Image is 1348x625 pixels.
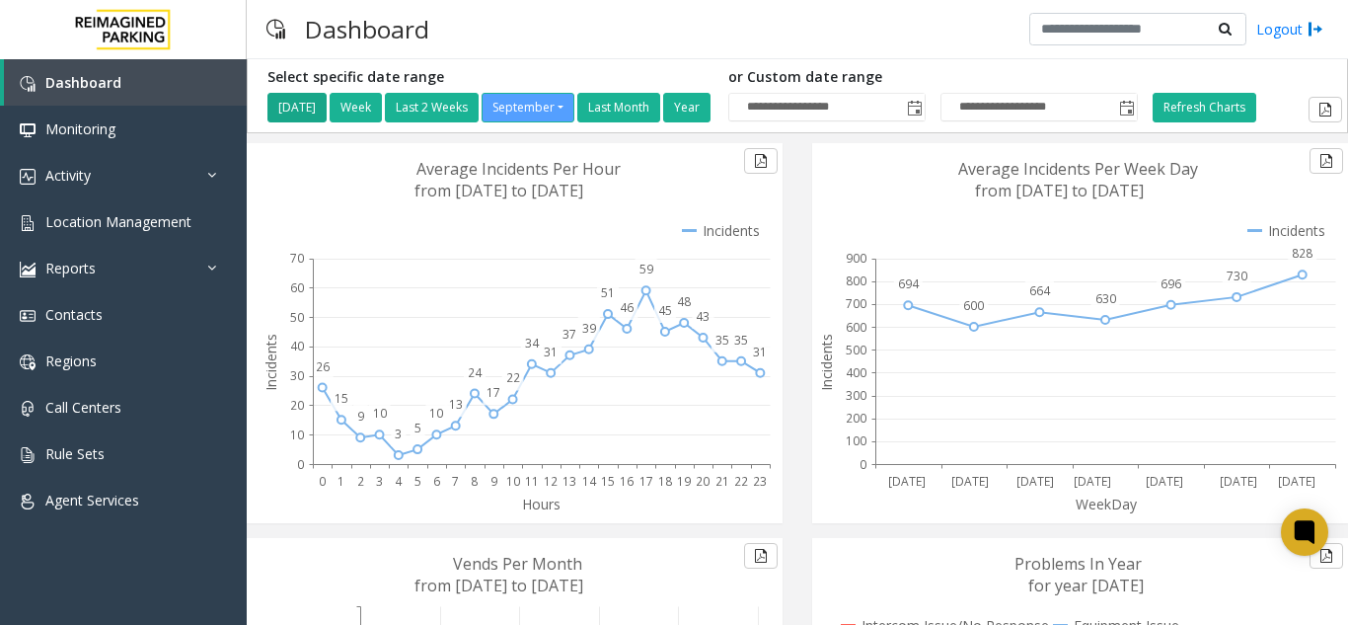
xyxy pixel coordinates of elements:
[1095,290,1116,307] text: 630
[1309,97,1342,122] button: Export to pdf
[1220,473,1257,490] text: [DATE]
[1014,553,1142,575] text: Problems In Year
[1076,495,1138,513] text: WeekDay
[1028,575,1144,596] text: for year [DATE]
[860,456,866,473] text: 0
[45,444,105,463] span: Rule Sets
[715,473,729,490] text: 21
[544,344,558,360] text: 31
[663,93,711,122] button: Year
[1074,473,1111,490] text: [DATE]
[582,473,597,490] text: 14
[1256,19,1323,39] a: Logout
[20,354,36,370] img: 'icon'
[846,432,866,449] text: 100
[715,332,729,349] text: 35
[975,180,1144,201] text: from [DATE] to [DATE]
[262,334,280,391] text: Incidents
[290,367,304,384] text: 30
[266,5,285,53] img: pageIcon
[385,93,479,122] button: Last 2 Weeks
[696,308,710,325] text: 43
[45,73,121,92] span: Dashboard
[290,279,304,296] text: 60
[414,575,583,596] text: from [DATE] to [DATE]
[373,405,387,422] text: 10
[335,390,348,407] text: 15
[1310,543,1343,569] button: Export to pdf
[1292,245,1312,262] text: 828
[1278,473,1315,490] text: [DATE]
[658,302,672,319] text: 45
[1029,282,1051,299] text: 664
[20,447,36,463] img: 'icon'
[290,250,304,267] text: 70
[577,93,660,122] button: Last Month
[20,122,36,138] img: 'icon'
[45,166,91,185] span: Activity
[45,212,191,231] span: Location Management
[45,259,96,277] span: Reports
[267,69,713,86] h5: Select specific date range
[506,369,520,386] text: 22
[658,473,672,490] text: 18
[20,262,36,277] img: 'icon'
[846,410,866,427] text: 200
[963,297,984,314] text: 600
[846,273,866,289] text: 800
[468,364,483,381] text: 24
[453,553,582,575] text: Vends Per Month
[357,408,364,425] text: 9
[677,473,691,490] text: 19
[316,358,330,375] text: 26
[846,319,866,336] text: 600
[45,491,139,509] span: Agent Services
[677,293,691,310] text: 48
[846,295,866,312] text: 700
[376,473,383,490] text: 3
[297,456,304,473] text: 0
[817,334,836,391] text: Incidents
[601,473,615,490] text: 15
[395,473,403,490] text: 4
[639,473,653,490] text: 17
[744,543,778,569] button: Export to pdf
[562,473,576,490] text: 13
[290,309,304,326] text: 50
[846,342,866,358] text: 500
[433,473,440,490] text: 6
[1227,268,1247,284] text: 730
[562,326,576,343] text: 37
[1146,473,1183,490] text: [DATE]
[522,495,561,513] text: Hours
[414,180,583,201] text: from [DATE] to [DATE]
[1115,94,1137,121] span: Toggle popup
[290,397,304,414] text: 20
[429,405,443,422] text: 10
[753,344,767,360] text: 31
[487,384,500,401] text: 17
[846,364,866,381] text: 400
[319,473,326,490] text: 0
[734,473,748,490] text: 22
[20,401,36,417] img: 'icon'
[639,261,653,277] text: 59
[753,473,767,490] text: 23
[267,93,327,122] button: [DATE]
[846,387,866,404] text: 300
[525,335,540,352] text: 34
[1153,93,1256,122] button: Refresh Charts
[45,119,115,138] span: Monitoring
[395,426,402,442] text: 3
[601,284,615,301] text: 51
[888,473,926,490] text: [DATE]
[290,427,304,443] text: 10
[846,250,866,267] text: 900
[449,396,463,413] text: 13
[414,420,421,436] text: 5
[414,473,421,490] text: 5
[471,473,478,490] text: 8
[506,473,520,490] text: 10
[544,473,558,490] text: 12
[696,473,710,490] text: 20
